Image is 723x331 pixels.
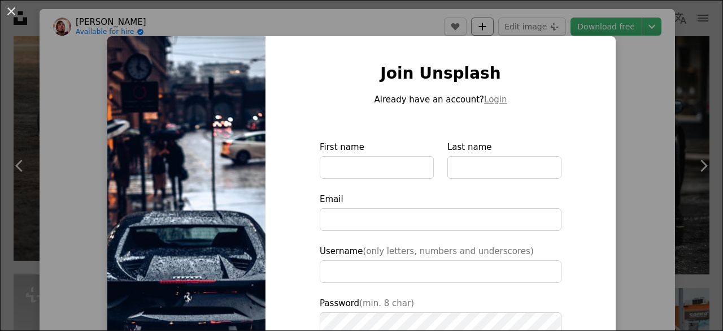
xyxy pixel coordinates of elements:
[447,156,561,179] input: Last name
[359,298,414,308] span: (min. 8 char)
[320,140,434,179] label: First name
[320,63,561,84] h1: Join Unsplash
[320,156,434,179] input: First name
[320,192,561,231] label: Email
[320,208,561,231] input: Email
[320,260,561,283] input: Username(only letters, numbers and underscores)
[447,140,561,179] label: Last name
[484,93,507,106] button: Login
[320,244,561,283] label: Username
[320,93,561,106] p: Already have an account?
[363,246,533,256] span: (only letters, numbers and underscores)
